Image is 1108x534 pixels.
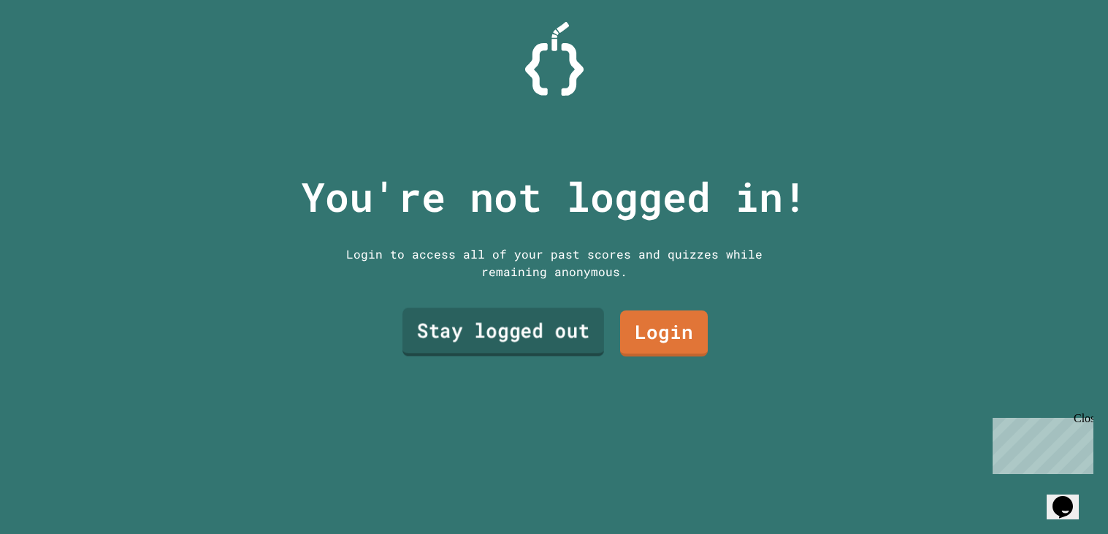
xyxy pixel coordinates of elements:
[335,245,773,281] div: Login to access all of your past scores and quizzes while remaining anonymous.
[6,6,101,93] div: Chat with us now!Close
[1047,476,1093,519] iframe: chat widget
[301,167,807,227] p: You're not logged in!
[620,310,708,356] a: Login
[987,412,1093,474] iframe: chat widget
[525,22,584,96] img: Logo.svg
[402,308,603,356] a: Stay logged out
